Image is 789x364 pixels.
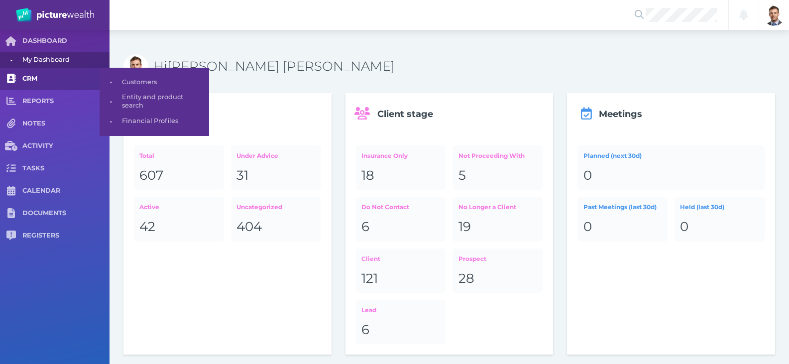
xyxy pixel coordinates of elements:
span: Active [139,203,159,211]
a: Under Advice31 [231,145,321,190]
div: 5 [458,167,537,184]
div: 19 [458,219,537,236]
span: DOCUMENTS [22,209,110,218]
span: Lead [361,306,376,314]
span: DASHBOARD [22,37,110,45]
span: • [100,95,122,108]
span: REPORTS [22,97,110,106]
span: Prospect [458,255,486,262]
a: Held (last 30d)0 [675,197,765,241]
div: 31 [236,167,315,184]
span: Customers [122,75,206,90]
a: •Financial Profiles [100,114,209,129]
a: Active42 [134,197,224,241]
span: REGISTERS [22,232,110,240]
img: Brad Bond [763,4,785,26]
span: CALENDAR [22,187,110,195]
span: • [100,115,122,127]
div: 42 [139,219,218,236]
span: Financial Profiles [122,114,206,129]
a: Total607 [134,145,224,190]
a: Planned (next 30d)0 [577,145,765,190]
span: ACTIVITY [22,142,110,150]
span: No Longer a Client [458,203,516,211]
span: Client [361,255,380,262]
span: Uncategorized [236,203,282,211]
span: Entity and product search [122,90,206,113]
div: 6 [361,219,440,236]
div: 6 [361,322,440,339]
div: 404 [236,219,315,236]
div: 18 [361,167,440,184]
span: Client stage [377,109,433,120]
span: Planned (next 30d) [583,152,642,159]
img: Bradley David Bond [123,54,148,79]
span: Do Not Contact [361,203,409,211]
span: TASKS [22,164,110,173]
div: 121 [361,270,440,287]
span: Total [139,152,154,159]
div: 0 [583,167,759,184]
a: •Customers [100,75,209,90]
div: 0 [583,219,662,236]
div: 28 [458,270,537,287]
span: NOTES [22,120,110,128]
div: 0 [680,219,759,236]
a: Past Meetings (last 30d)0 [577,197,668,241]
span: Meetings [599,109,642,120]
img: PW [16,8,94,22]
a: •Entity and product search [100,90,209,113]
span: My Dashboard [22,52,106,68]
span: CRM [22,75,110,83]
span: Past Meetings (last 30d) [583,203,657,211]
span: Held (last 30d) [680,203,724,211]
span: Not Proceeding With [458,152,525,159]
div: 607 [139,167,218,184]
span: • [100,76,122,88]
span: Insurance Only [361,152,408,159]
span: Under Advice [236,152,278,159]
h3: Hi [PERSON_NAME] [PERSON_NAME] [153,58,775,75]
